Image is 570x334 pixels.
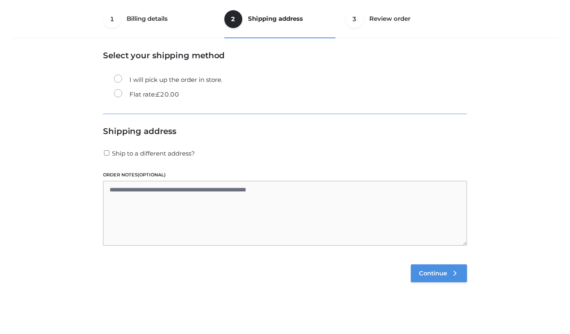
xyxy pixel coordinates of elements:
[156,90,160,98] span: £
[114,89,179,100] label: Flat rate:
[103,150,110,156] input: Ship to a different address?
[103,126,467,136] h3: Shipping address
[138,172,166,178] span: (optional)
[103,171,467,179] label: Order notes
[114,75,222,85] label: I will pick up the order in store.
[112,149,195,157] span: Ship to a different address?
[103,51,467,60] h3: Select your shipping method
[156,90,179,98] bdi: 20.00
[419,270,447,277] span: Continue
[411,264,467,282] a: Continue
